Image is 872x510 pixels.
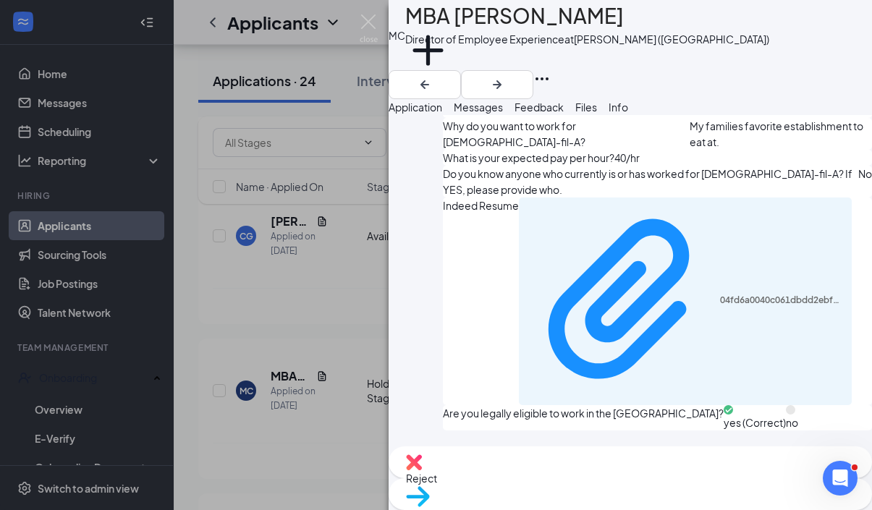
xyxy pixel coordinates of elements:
[406,472,437,485] span: Reject
[389,70,461,99] button: ArrowLeftNew
[461,70,533,99] button: ArrowRight
[443,150,614,166] span: What is your expected pay per hour?
[614,150,640,166] span: 40/hr
[405,32,769,46] div: Director of Employee Experience at [PERSON_NAME] ([GEOGRAPHIC_DATA])
[405,27,451,89] button: PlusAdd a tag
[488,76,506,93] svg: ArrowRight
[533,70,551,88] svg: Ellipses
[405,27,451,73] svg: Plus
[724,416,786,429] span: yes (Correct)
[515,101,564,114] span: Feedback
[443,197,519,405] span: Indeed Resume
[858,166,872,197] span: No
[786,416,798,429] span: no
[443,166,858,197] span: Do you know anyone who currently is or has worked for [DEMOGRAPHIC_DATA]-fil-A? If YES, please pr...
[389,101,442,114] span: Application
[443,118,690,150] span: Why do you want to work for [DEMOGRAPHIC_DATA]-fil-A?
[416,76,433,93] svg: ArrowLeftNew
[575,101,597,114] span: Files
[823,461,858,496] iframe: Intercom live chat
[443,405,724,430] span: Are you legally eligible to work in the [GEOGRAPHIC_DATA]?
[454,101,503,114] span: Messages
[528,204,720,396] svg: Paperclip
[720,294,844,306] div: 04fd6a0040c061dbdd2ebf1f0ee7045f.pdf
[528,204,843,399] a: Paperclip04fd6a0040c061dbdd2ebf1f0ee7045f.pdf
[609,101,628,114] span: Info
[690,118,872,150] span: My families favorite establishment to eat at.
[389,27,405,43] div: MC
